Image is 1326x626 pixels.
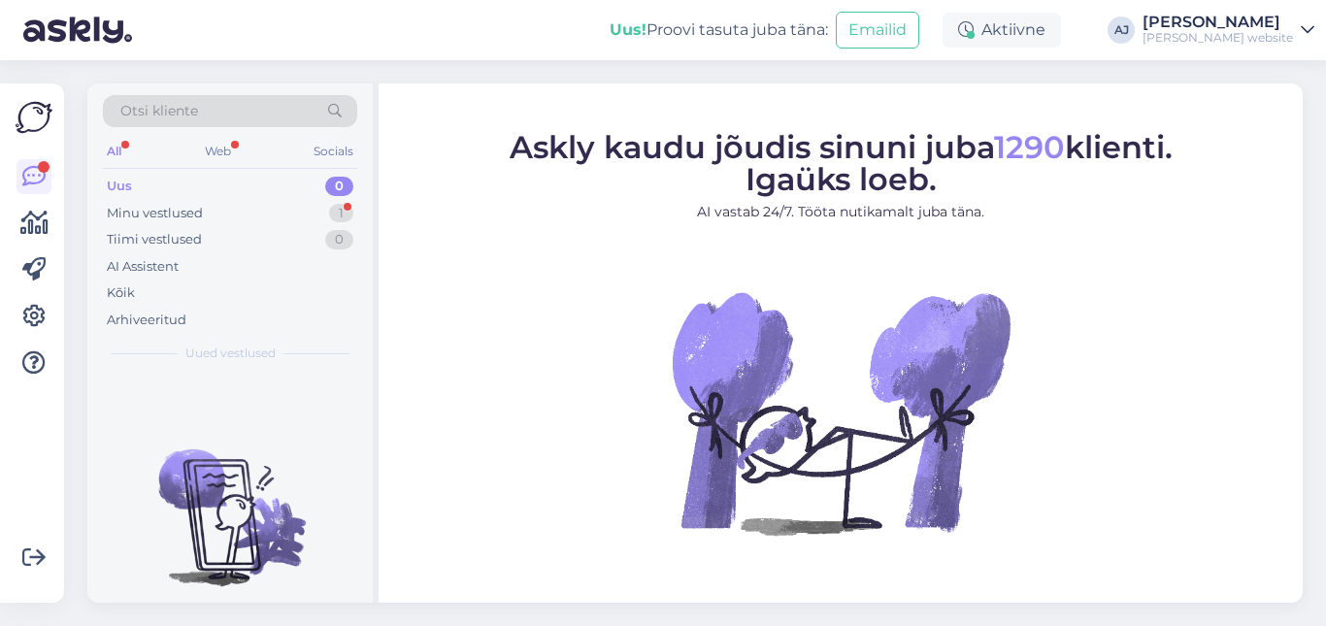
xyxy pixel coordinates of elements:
div: AI Assistent [107,257,179,277]
span: Otsi kliente [120,101,198,121]
div: 0 [325,177,353,196]
div: All [103,139,125,164]
div: Uus [107,177,132,196]
span: Askly kaudu jõudis sinuni juba klienti. Igaüks loeb. [510,128,1173,198]
img: Askly Logo [16,99,52,136]
span: Uued vestlused [185,345,276,362]
img: No chats [87,414,373,589]
button: Emailid [836,12,919,49]
span: 1290 [994,128,1065,166]
div: Tiimi vestlused [107,230,202,249]
p: AI vastab 24/7. Tööta nutikamalt juba täna. [510,202,1173,222]
a: [PERSON_NAME][PERSON_NAME] website [1143,15,1314,46]
div: 1 [329,204,353,223]
div: Web [201,139,235,164]
div: Socials [310,139,357,164]
div: Arhiveeritud [107,311,186,330]
div: 0 [325,230,353,249]
div: AJ [1108,16,1135,44]
div: Kõik [107,283,135,303]
img: No Chat active [666,238,1015,587]
div: Minu vestlused [107,204,203,223]
div: Aktiivne [943,13,1061,48]
b: Uus! [610,20,646,39]
div: [PERSON_NAME] [1143,15,1293,30]
div: Proovi tasuta juba täna: [610,18,828,42]
div: [PERSON_NAME] website [1143,30,1293,46]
